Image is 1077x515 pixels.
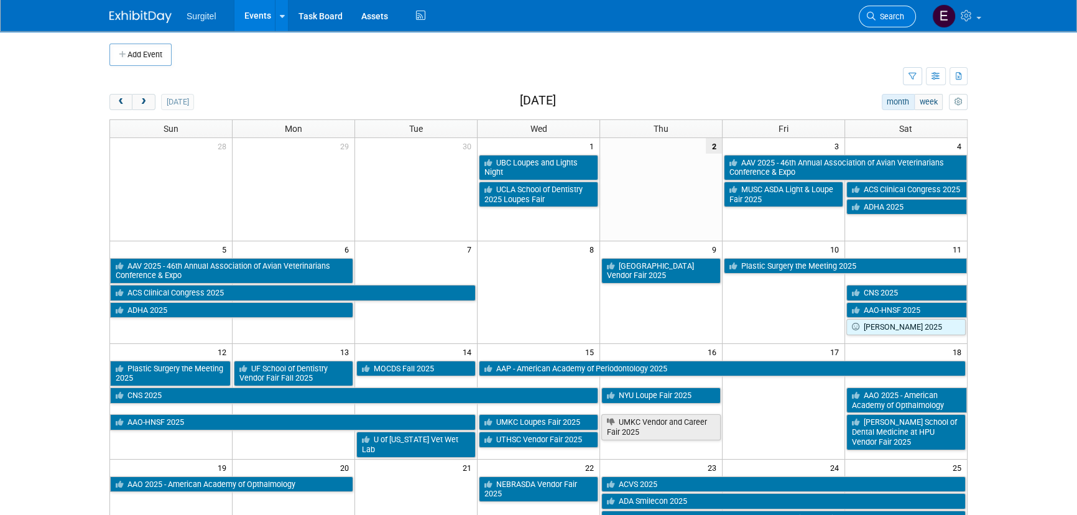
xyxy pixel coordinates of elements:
a: ACVS 2025 [601,476,966,493]
i: Personalize Calendar [954,98,962,106]
span: Tue [409,124,423,134]
button: week [914,94,943,110]
span: Mon [285,124,302,134]
span: 11 [951,241,967,257]
span: 18 [951,344,967,360]
span: Wed [530,124,547,134]
img: ExhibitDay [109,11,172,23]
a: MOCDS Fall 2025 [356,361,476,377]
a: ACS Clinical Congress 2025 [110,285,476,301]
a: AAV 2025 - 46th Annual Association of Avian Veterinarians Conference & Expo [724,155,967,180]
span: 30 [461,138,477,154]
span: 12 [216,344,232,360]
a: UBC Loupes and Lights Night [479,155,598,180]
span: 10 [829,241,844,257]
span: Surgitel [187,11,216,21]
a: AAO-HNSF 2025 [846,302,967,318]
a: UCLA School of Dentistry 2025 Loupes Fair [479,182,598,207]
a: [PERSON_NAME] School of Dental Medicine at HPU Vendor Fair 2025 [846,414,966,450]
span: 20 [339,460,354,475]
a: U of [US_STATE] Vet Wet Lab [356,432,476,457]
a: Plastic Surgery the Meeting 2025 [724,258,967,274]
span: 24 [829,460,844,475]
h2: [DATE] [520,94,556,108]
a: Search [859,6,916,27]
a: UMKC Vendor and Career Fair 2025 [601,414,721,440]
span: 21 [461,460,477,475]
span: 3 [833,138,844,154]
a: UF School of Dentistry Vendor Fair Fall 2025 [234,361,353,386]
button: next [132,94,155,110]
a: NYU Loupe Fair 2025 [601,387,721,404]
a: CNS 2025 [846,285,967,301]
span: 15 [584,344,599,360]
a: UMKC Loupes Fair 2025 [479,414,598,430]
a: MUSC ASDA Light & Loupe Fair 2025 [724,182,843,207]
a: AAO 2025 - American Academy of Opthalmology [846,387,967,413]
a: AAP - American Academy of Periodontology 2025 [479,361,966,377]
span: 19 [216,460,232,475]
button: [DATE] [161,94,194,110]
span: 6 [343,241,354,257]
span: 16 [706,344,722,360]
span: Sat [899,124,912,134]
a: AAO 2025 - American Academy of Opthalmology [110,476,353,493]
a: AAV 2025 - 46th Annual Association of Avian Veterinarians Conference & Expo [110,258,353,284]
a: UTHSC Vendor Fair 2025 [479,432,598,448]
span: 1 [588,138,599,154]
a: ADHA 2025 [846,199,967,215]
span: 17 [829,344,844,360]
a: AAO-HNSF 2025 [110,414,476,430]
span: Search [876,12,904,21]
span: 22 [584,460,599,475]
a: NEBRASDA Vendor Fair 2025 [479,476,598,502]
a: ACS Clinical Congress 2025 [846,182,967,198]
span: Fri [779,124,788,134]
a: [GEOGRAPHIC_DATA] Vendor Fair 2025 [601,258,721,284]
a: ADHA 2025 [110,302,353,318]
button: Add Event [109,44,172,66]
a: ADA Smilecon 2025 [601,493,966,509]
span: 9 [711,241,722,257]
span: 28 [216,138,232,154]
span: 5 [221,241,232,257]
a: Plastic Surgery the Meeting 2025 [110,361,231,386]
span: 7 [466,241,477,257]
button: prev [109,94,132,110]
span: 29 [339,138,354,154]
button: myCustomButton [949,94,968,110]
button: month [882,94,915,110]
a: CNS 2025 [110,387,598,404]
span: 25 [951,460,967,475]
span: 13 [339,344,354,360]
span: 14 [461,344,477,360]
img: Event Coordinator [932,4,956,28]
span: 2 [706,138,722,154]
span: 23 [706,460,722,475]
a: [PERSON_NAME] 2025 [846,319,966,335]
span: Thu [654,124,668,134]
span: 4 [956,138,967,154]
span: Sun [164,124,178,134]
span: 8 [588,241,599,257]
